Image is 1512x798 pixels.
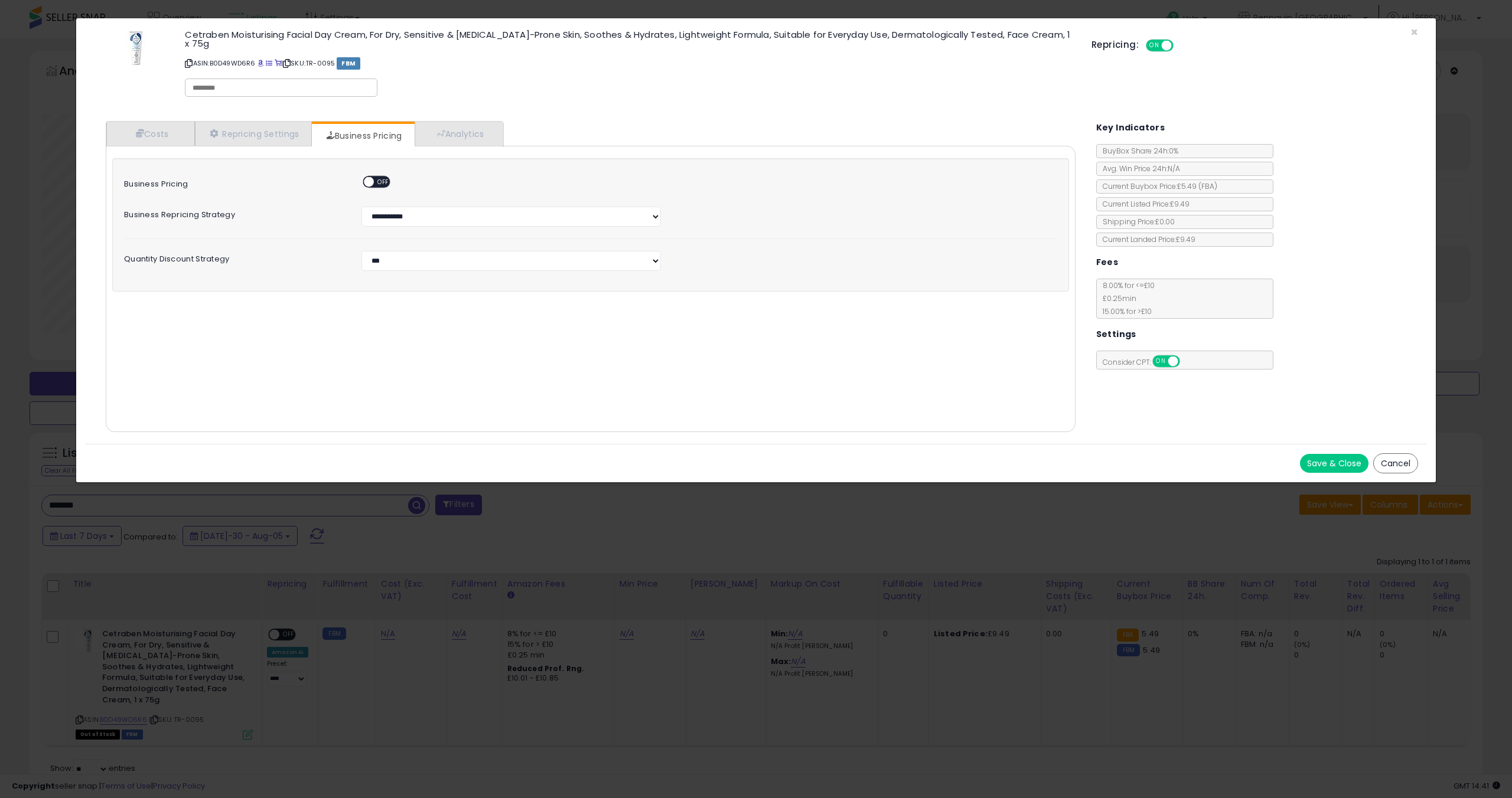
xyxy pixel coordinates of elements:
[1373,453,1418,473] button: Cancel
[312,124,414,148] a: Business Pricing
[1096,255,1119,270] h5: Fees
[195,122,312,146] a: Repricing Settings
[1096,120,1165,135] h5: Key Indicators
[374,177,393,187] span: OFF
[1300,454,1368,473] button: Save & Close
[1097,280,1155,316] span: 8.00 % for <= £10
[1097,181,1217,191] span: Current Buybox Price:
[115,251,353,263] label: Quantity Discount Strategy
[1147,41,1162,51] span: ON
[185,54,1074,73] p: ASIN: B0D49WD6R6 | SKU: TR-0095
[1097,163,1180,174] span: Avg. Win Price 24h: N/A
[1097,306,1152,316] span: 15.00 % for > £10
[1097,146,1178,156] span: BuyBox Share 24h: 0%
[1097,199,1190,209] span: Current Listed Price: £9.49
[106,122,195,146] a: Costs
[258,58,264,68] a: BuyBox page
[185,30,1074,48] h3: Cetraben Moisturising Facial Day Cream, For Dry, Sensitive & [MEDICAL_DATA]-Prone Skin, Soothes &...
[337,57,360,70] span: FBM
[1091,40,1139,50] h5: Repricing:
[1097,217,1175,227] span: Shipping Price: £0.00
[1153,357,1168,367] span: ON
[1177,181,1217,191] span: £5.49
[1172,41,1191,51] span: OFF
[1096,327,1136,342] h5: Settings
[118,30,153,66] img: 31-b4DMFGJL._SL60_.jpg
[1410,24,1418,41] span: ×
[1097,357,1195,367] span: Consider CPT:
[275,58,281,68] a: Your listing only
[115,207,353,219] label: Business Repricing Strategy
[266,58,272,68] a: All offer listings
[1097,234,1195,244] span: Current Landed Price: £9.49
[1097,293,1136,303] span: £0.25 min
[415,122,502,146] a: Analytics
[115,176,353,188] label: Business Pricing
[1178,357,1197,367] span: OFF
[1198,181,1217,191] span: ( FBA )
